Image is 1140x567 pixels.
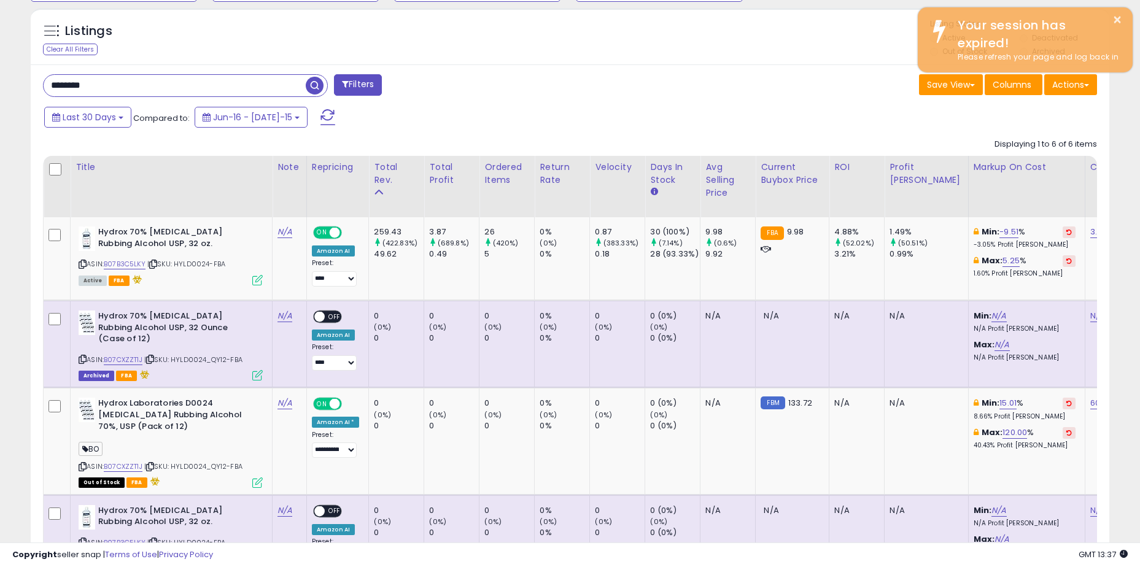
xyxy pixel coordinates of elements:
[595,420,645,431] div: 0
[948,52,1123,63] div: Please refresh your page and log back in
[130,275,142,283] i: hazardous material
[438,238,469,248] small: (689.8%)
[374,249,424,260] div: 49.62
[144,355,242,364] span: | SKU: HYLD0024_QY12-FBA
[484,420,534,431] div: 0
[834,505,875,516] div: N/A
[105,549,157,560] a: Terms of Use
[834,249,884,260] div: 3.21%
[982,426,1003,438] b: Max:
[890,310,958,322] div: N/A
[429,333,479,344] div: 0
[104,355,142,365] a: B07CXZZT1J
[429,505,479,516] div: 0
[429,310,479,322] div: 0
[213,111,292,123] span: Jun-16 - [DATE]-15
[991,310,1006,322] a: N/A
[974,226,1076,249] div: %
[1112,12,1122,28] button: ×
[974,412,1076,421] p: 8.66% Profit [PERSON_NAME]
[540,410,557,420] small: (0%)
[705,505,746,516] div: N/A
[540,322,557,332] small: (0%)
[314,228,330,238] span: ON
[705,310,746,322] div: N/A
[650,420,700,431] div: 0 (0%)
[974,325,1076,333] p: N/A Profit [PERSON_NAME]
[705,226,755,237] div: 9.98
[764,504,778,516] span: N/A
[1090,161,1117,174] div: Cost
[595,333,645,344] div: 0
[650,322,667,332] small: (0%)
[834,310,875,322] div: N/A
[705,398,746,409] div: N/A
[595,505,645,516] div: 0
[999,397,1017,409] a: 15.01
[104,259,145,269] a: B07B3C5LKY
[484,410,502,420] small: (0%)
[137,370,150,379] i: hazardous material
[374,420,424,431] div: 0
[374,226,424,237] div: 259.43
[79,371,114,381] span: Listings that have been deleted from Seller Central
[374,517,391,526] small: (0%)
[705,161,750,199] div: Avg Selling Price
[484,249,534,260] div: 5
[484,517,502,526] small: (0%)
[540,505,589,516] div: 0%
[974,269,1076,278] p: 1.60% Profit [PERSON_NAME]
[312,343,360,371] div: Preset:
[595,322,612,332] small: (0%)
[595,517,612,526] small: (0%)
[890,398,958,409] div: N/A
[493,238,519,248] small: (420%)
[277,397,292,409] a: N/A
[595,249,645,260] div: 0.18
[429,398,479,409] div: 0
[195,107,308,128] button: Jun-16 - [DATE]-15
[1090,310,1105,322] a: N/A
[650,249,700,260] div: 28 (93.33%)
[484,161,529,187] div: Ordered Items
[12,549,213,561] div: seller snap | |
[429,527,479,538] div: 0
[12,549,57,560] strong: Copyright
[312,417,360,428] div: Amazon AI *
[277,310,292,322] a: N/A
[540,517,557,526] small: (0%)
[834,226,884,237] div: 4.88%
[991,504,1006,517] a: N/A
[340,399,360,409] span: OFF
[382,238,417,248] small: (422.83%)
[63,111,116,123] span: Last 30 Days
[761,226,783,240] small: FBA
[312,330,355,341] div: Amazon AI
[98,226,247,252] b: Hydrox 70% [MEDICAL_DATA] Rubbing Alcohol USP, 32 oz.
[985,74,1042,95] button: Columns
[659,238,683,248] small: (7.14%)
[995,139,1097,150] div: Displaying 1 to 6 of 6 items
[890,226,967,237] div: 1.49%
[764,310,778,322] span: N/A
[374,310,424,322] div: 0
[999,226,1018,238] a: -9.51
[374,322,391,332] small: (0%)
[429,249,479,260] div: 0.49
[650,333,700,344] div: 0 (0%)
[104,461,142,472] a: B07CXZZT1J
[650,527,700,538] div: 0 (0%)
[325,506,344,516] span: OFF
[312,245,355,256] div: Amazon AI
[595,398,645,409] div: 0
[705,249,755,260] div: 9.92
[334,74,382,96] button: Filters
[650,410,667,420] small: (0%)
[974,519,1076,528] p: N/A Profit [PERSON_NAME]
[65,23,112,40] h5: Listings
[159,549,213,560] a: Privacy Policy
[484,333,534,344] div: 0
[484,527,534,538] div: 0
[79,398,263,486] div: ASIN:
[44,107,131,128] button: Last 30 Days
